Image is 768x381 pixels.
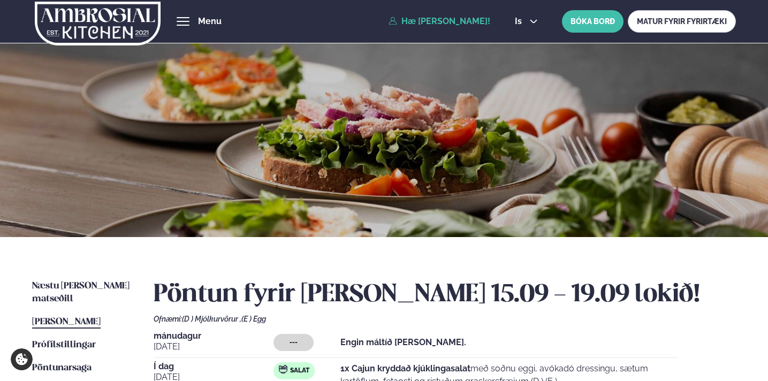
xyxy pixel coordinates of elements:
button: hamburger [177,15,189,28]
span: mánudagur [154,332,273,340]
span: --- [290,338,298,347]
button: BÓKA BORÐ [562,10,623,33]
a: Prófílstillingar [32,339,96,352]
button: is [506,17,546,26]
span: Næstu [PERSON_NAME] matseðill [32,281,130,303]
a: [PERSON_NAME] [32,316,101,329]
div: Ofnæmi: [154,315,736,323]
span: is [515,17,525,26]
span: Pöntunarsaga [32,363,92,372]
strong: 1x Cajun kryddað kjúklingasalat [340,363,470,374]
strong: Engin máltíð [PERSON_NAME]. [340,337,466,347]
span: (D ) Mjólkurvörur , [182,315,241,323]
a: MATUR FYRIR FYRIRTÆKI [628,10,736,33]
span: (E ) Egg [241,315,266,323]
h2: Pöntun fyrir [PERSON_NAME] 15.09 - 19.09 lokið! [154,280,736,310]
img: logo [34,2,162,45]
span: Í dag [154,362,273,371]
a: Hæ [PERSON_NAME]! [389,17,490,26]
span: [PERSON_NAME] [32,317,101,326]
a: Næstu [PERSON_NAME] matseðill [32,280,132,306]
span: Prófílstillingar [32,340,96,349]
span: [DATE] [154,340,273,353]
a: Pöntunarsaga [32,362,92,375]
span: Salat [290,367,309,375]
a: Cookie settings [11,348,33,370]
img: salad.svg [279,365,287,374]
